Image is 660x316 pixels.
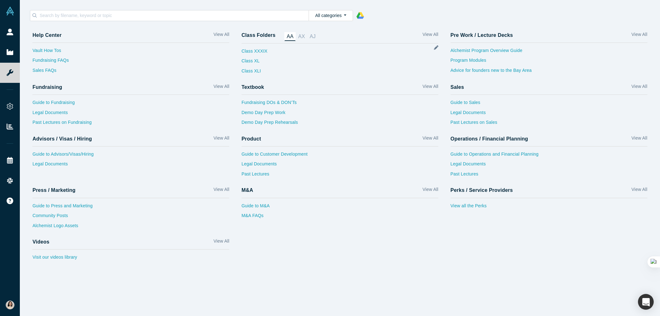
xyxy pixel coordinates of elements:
a: Guide to Sales [451,99,647,109]
a: Visit our videos library [32,254,229,264]
img: Yukai Chen's Account [6,301,14,309]
h4: Perks / Service Providers [451,187,513,193]
a: View All [423,186,438,195]
input: Search by filename, keyword or topic [39,11,309,20]
h4: Press / Marketing [32,187,76,193]
a: Legal Documents [32,109,229,119]
h4: Fundraising [32,84,62,90]
a: View All [423,31,438,41]
a: Class XXXIX [242,48,267,58]
button: All categories [309,10,353,21]
a: Alchemist Program Overview Guide [451,47,647,57]
a: View All [213,186,229,195]
a: Past Lectures [451,171,647,181]
a: AJ [307,32,318,41]
a: Legal Documents [451,109,647,119]
a: View All [631,83,647,92]
a: AX [296,32,307,41]
a: View All [631,186,647,195]
h4: M&A [242,187,253,193]
a: View All [213,135,229,144]
a: Past Lectures on Sales [451,119,647,129]
h4: Help Center [32,32,61,38]
a: Past Lectures [242,171,438,181]
a: View All [631,135,647,144]
a: View All [213,238,229,247]
a: Legal Documents [242,161,438,171]
a: Fundraising FAQs [32,57,229,67]
a: View All [213,31,229,40]
a: View All [423,83,438,92]
a: Class XLI [242,68,267,78]
a: Vault How Tos [32,47,229,57]
h4: Product [242,136,261,142]
a: Program Modules [451,57,647,67]
h4: Pre Work / Lecture Decks [451,32,513,38]
a: Legal Documents [32,161,229,171]
a: Advice for founders new to the Bay Area [451,67,647,77]
a: View all the Perks [451,203,647,213]
a: Demo Day Prep Work [242,109,438,119]
a: Legal Documents [451,161,647,171]
a: Class XL [242,58,267,68]
h4: Sales [451,84,464,90]
h4: Advisors / Visas / Hiring [32,136,92,142]
a: View All [213,83,229,92]
img: Alchemist Vault Logo [6,7,14,15]
a: Demo Day Prep Rehearsals [242,119,438,129]
a: Community Posts [32,212,229,222]
h4: Class Folders [242,32,276,39]
h4: Videos [32,239,49,245]
a: Guide to M&A [242,203,438,213]
a: AA [284,32,296,41]
a: Guide to Customer Development [242,151,438,161]
h4: Operations / Financial Planning [451,136,528,142]
a: View All [631,31,647,40]
a: M&A FAQs [242,212,438,222]
a: Alchemist Logo Assets [32,222,229,233]
h4: Textbook [242,84,264,90]
a: Guide to Advisors/Visas/Hiring [32,151,229,161]
a: View All [423,135,438,144]
a: Sales FAQs [32,67,229,77]
a: Past Lectures on Fundraising [32,119,229,129]
a: Guide to Press and Marketing [32,203,229,213]
a: Guide to Fundraising [32,99,229,109]
a: Guide to Operations and Financial Planning [451,151,647,161]
a: Fundraising DOs & DON’Ts [242,99,438,109]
